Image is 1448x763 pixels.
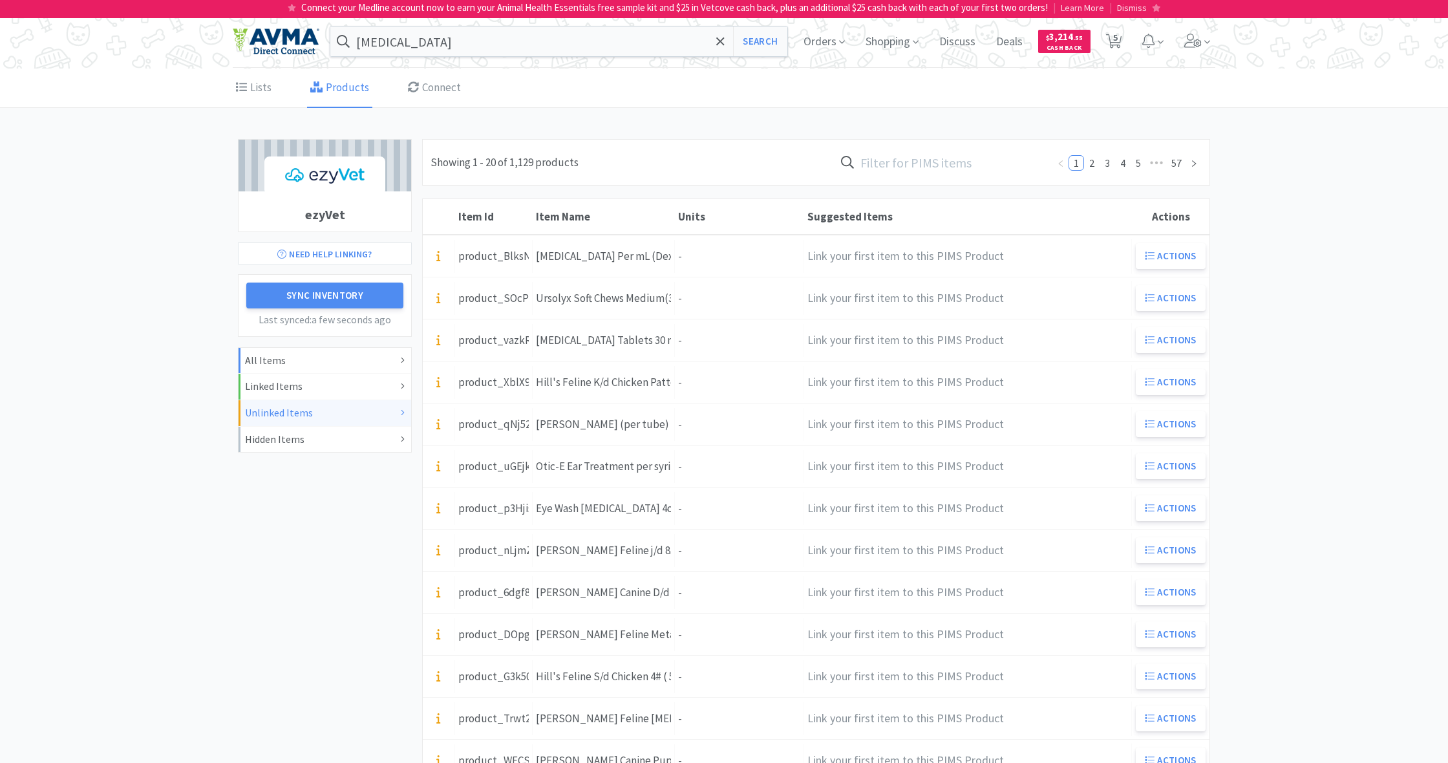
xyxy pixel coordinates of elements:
[934,36,981,48] a: Discuss
[536,500,671,517] div: Eye Wash [MEDICAL_DATA] 4oz Bottle
[536,210,672,224] div: Item Name
[1100,156,1114,170] a: 3
[1136,621,1206,647] button: Actions
[1038,24,1091,59] a: $3,214.55Cash Back
[675,618,804,651] div: -
[1136,369,1206,395] button: Actions
[264,156,385,195] img: 6a098d29df8442dcaff5cc452bd93bac_87.png
[675,576,804,609] div: -
[1131,156,1145,170] a: 5
[1167,156,1186,170] a: 57
[675,450,804,483] div: -
[807,667,1128,686] h4: Link your first item to this PIMS Product
[1084,155,1100,171] li: 2
[1053,1,1056,14] span: |
[675,324,804,357] div: -
[807,583,1128,602] h4: Link your first item to this PIMS Product
[1073,34,1083,42] span: . 55
[458,374,529,391] div: product_XblX9DTR29T2Cksc1ARQH
[1136,579,1206,605] button: Actions
[1069,156,1083,170] a: 1
[330,27,787,56] input: Search by item, sku, manufacturer, ingredient, size...
[675,534,804,567] div: -
[1109,1,1112,14] span: |
[405,69,464,108] a: Connect
[536,542,671,559] div: [PERSON_NAME] Feline j/d 8.5# Bag (8584)
[1136,285,1206,311] button: Actions
[1190,160,1198,167] i: icon: right
[245,431,405,448] div: Hidden Items
[233,28,319,55] img: e4e33dab9f054f5782a47901c742baa9_102.png
[1113,12,1118,63] span: 5
[458,416,529,433] div: product_qNj52oku5EiswVxmOh2lI
[536,248,671,265] div: [MEDICAL_DATA] Per mL (Dexased)
[1101,38,1127,49] a: 5
[536,458,671,475] div: Otic-E Ear Treatment per syringe
[1046,45,1083,53] span: Cash Back
[807,415,1128,434] h4: Link your first item to this PIMS Product
[991,16,1028,67] span: Deals
[458,500,529,517] div: product_p3Hjissj3R9ZuVFsNwdti
[1057,160,1065,167] i: icon: left
[1135,210,1206,224] div: Actions
[807,373,1128,392] h4: Link your first item to this PIMS Product
[239,198,411,231] h1: ezyVet
[1136,537,1206,563] button: Actions
[1146,155,1167,171] li: Next 5 Pages
[1046,30,1083,43] span: 3,214
[1186,155,1202,171] li: Next Page
[1136,705,1206,731] button: Actions
[798,16,850,67] span: Orders
[1136,453,1206,479] button: Actions
[1117,2,1147,14] span: Dismiss
[458,710,529,727] div: product_Trwt2beFpRxR8AhSGoahe
[675,408,804,441] div: -
[807,331,1128,350] h4: Link your first item to this PIMS Product
[1116,156,1130,170] a: 4
[807,541,1128,560] h4: Link your first item to this PIMS Product
[807,457,1128,476] h4: Link your first item to this PIMS Product
[458,542,529,559] div: product_nLjmZhA54pbyaXBR8gaLL
[246,283,403,308] button: Sync Inventory
[233,69,275,108] a: Lists
[458,584,529,601] div: product_6dgf8JYBHv3bAMofLRYS6
[458,290,529,307] div: product_SOcP4Nuw9AqwSLkM0HcgZ
[245,378,405,395] div: Linked Items
[458,210,529,224] div: Item Id
[1404,719,1435,750] iframe: Intercom live chat
[458,458,529,475] div: product_uGEjkGJIgBa8T6RaQsjI0
[807,499,1128,518] h4: Link your first item to this PIMS Product
[675,240,804,273] div: -
[536,584,671,601] div: [PERSON_NAME] Canine D/d Venison 13 oz Can (608498)
[246,312,403,328] h5: Last synced: a few seconds ago
[807,289,1128,308] h4: Link your first item to this PIMS Product
[307,69,372,108] a: Products
[238,242,412,264] a: Need Help Linking?
[536,710,671,727] div: [PERSON_NAME] Feline [MEDICAL_DATA] Chicken 5.5 oz (1958)
[675,702,804,735] div: -
[458,626,529,643] div: product_DOpggid8BBX25Q4LWtyaV
[1136,243,1206,269] button: Actions
[1046,34,1049,42] span: $
[245,405,405,422] div: Unlinked Items
[536,290,671,307] div: Ursolyx Soft Chews Medium(30-60lb) 60ct
[1053,155,1069,171] li: Previous Page
[675,492,804,525] div: -
[1146,155,1167,171] span: •••
[860,16,924,67] span: Shopping
[1100,155,1115,171] li: 3
[807,247,1128,266] h4: Link your first item to this PIMS Product
[1085,156,1099,170] a: 2
[536,416,669,433] div: [PERSON_NAME] (per tube)
[1069,155,1084,171] li: 1
[1136,663,1206,689] button: Actions
[675,282,804,315] div: -
[675,660,804,693] div: -
[1131,155,1146,171] li: 5
[1115,155,1131,171] li: 4
[1136,495,1206,521] button: Actions
[733,27,787,56] button: Search
[1061,2,1104,14] span: Learn More
[458,248,529,265] div: product_BlksNOD9Pz8jLZKt6uUCa
[807,210,1129,224] div: Suggested Items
